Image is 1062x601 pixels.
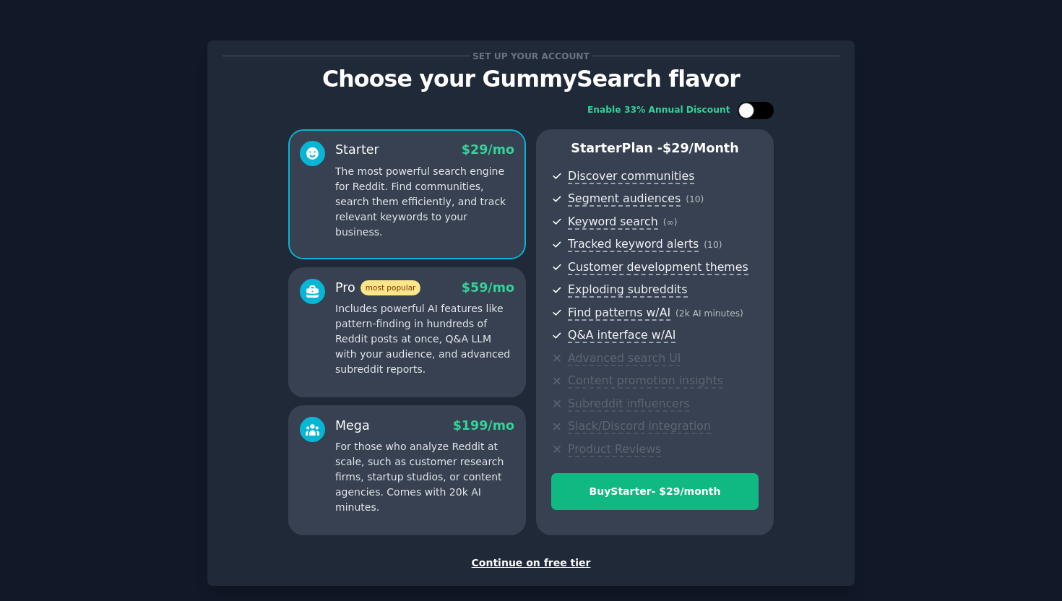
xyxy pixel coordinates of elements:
span: Segment audiences [568,191,681,207]
div: Mega [335,417,370,435]
p: Includes powerful AI features like pattern-finding in hundreds of Reddit posts at once, Q&A LLM w... [335,301,514,377]
p: Choose your GummySearch flavor [223,66,839,92]
span: Find patterns w/AI [568,306,670,321]
span: Product Reviews [568,442,661,457]
span: ( 10 ) [704,240,722,250]
span: $ 29 /month [662,141,739,155]
span: $ 59 /mo [462,280,514,295]
div: Enable 33% Annual Discount [587,104,730,117]
span: ( 10 ) [686,194,704,204]
div: Starter [335,141,379,159]
p: The most powerful search engine for Reddit. Find communities, search them efficiently, and track ... [335,164,514,240]
span: Subreddit influencers [568,397,689,412]
span: Tracked keyword alerts [568,237,699,252]
div: Continue on free tier [223,555,839,571]
span: Content promotion insights [568,373,723,389]
span: most popular [361,280,421,295]
span: Discover communities [568,169,694,184]
span: Q&A interface w/AI [568,328,675,343]
span: $ 29 /mo [462,142,514,157]
span: Exploding subreddits [568,282,687,298]
button: BuyStarter- $29/month [551,473,759,510]
p: For those who analyze Reddit at scale, such as customer research firms, startup studios, or conte... [335,439,514,515]
span: Keyword search [568,215,658,230]
span: $ 199 /mo [453,418,514,433]
span: Slack/Discord integration [568,419,711,434]
div: Buy Starter - $ 29 /month [552,484,758,499]
span: ( ∞ ) [663,217,678,228]
span: Customer development themes [568,260,748,275]
span: Advanced search UI [568,351,681,366]
span: ( 2k AI minutes ) [675,308,743,319]
div: Pro [335,279,420,297]
span: Set up your account [470,48,592,64]
p: Starter Plan - [551,139,759,157]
